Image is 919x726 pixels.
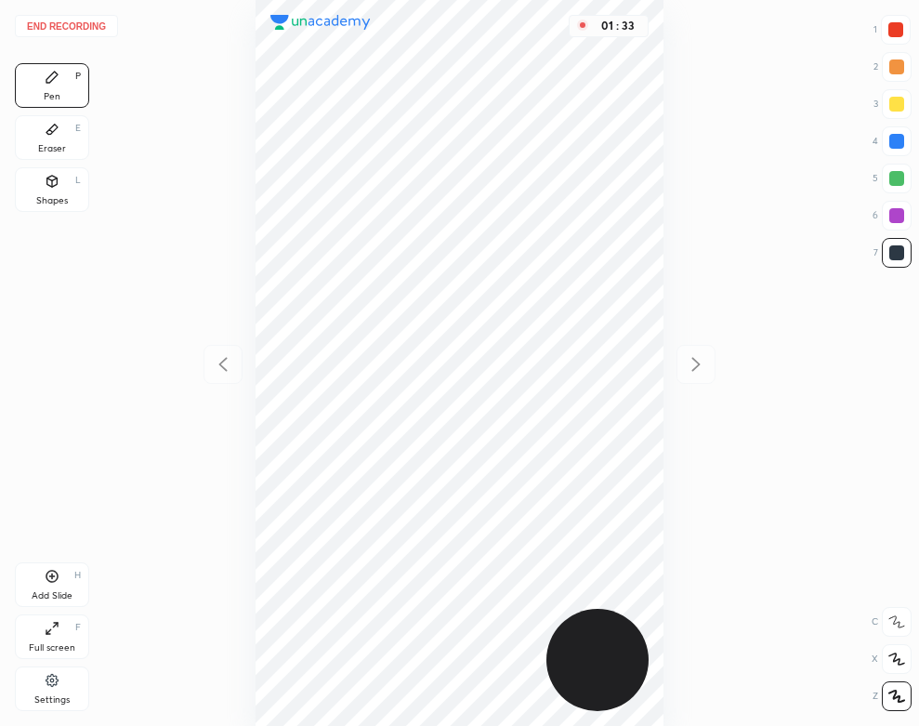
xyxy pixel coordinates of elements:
[873,126,912,156] div: 4
[44,92,60,101] div: Pen
[38,144,66,153] div: Eraser
[873,201,912,231] div: 6
[270,15,371,30] img: logo.38c385cc.svg
[872,607,912,637] div: C
[872,644,912,674] div: X
[29,643,75,653] div: Full screen
[15,15,118,37] button: End recording
[873,238,912,268] div: 7
[873,52,912,82] div: 2
[596,20,640,33] div: 01 : 33
[34,695,70,705] div: Settings
[75,124,81,133] div: E
[873,164,912,193] div: 5
[74,571,81,580] div: H
[75,72,81,81] div: P
[75,623,81,632] div: F
[873,681,912,711] div: Z
[873,15,911,45] div: 1
[873,89,912,119] div: 3
[36,196,68,205] div: Shapes
[32,591,72,601] div: Add Slide
[75,176,81,185] div: L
